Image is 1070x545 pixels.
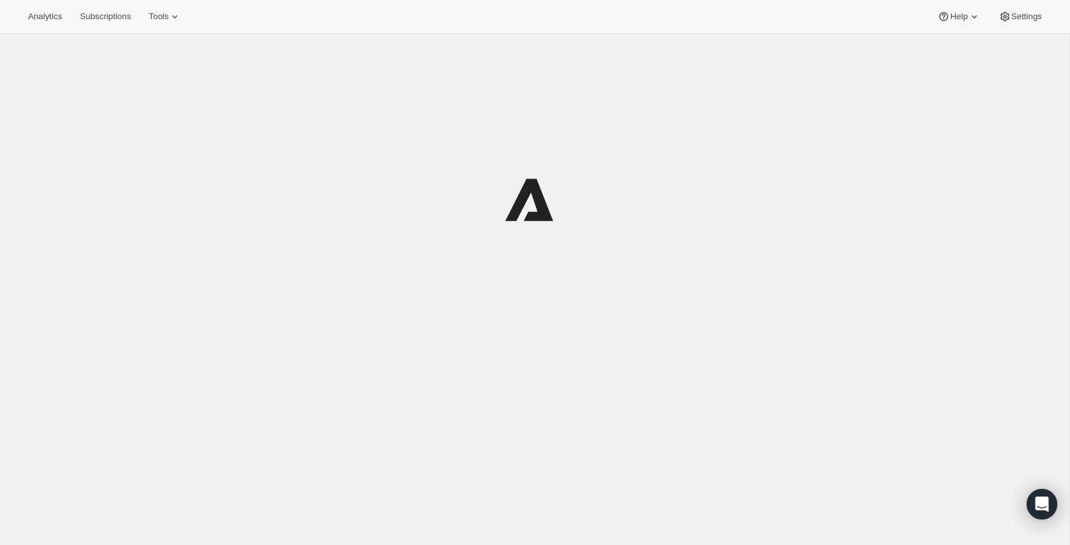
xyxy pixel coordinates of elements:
[141,8,189,25] button: Tools
[149,11,168,22] span: Tools
[28,11,62,22] span: Analytics
[950,11,967,22] span: Help
[991,8,1050,25] button: Settings
[72,8,138,25] button: Subscriptions
[1027,489,1057,520] div: Open Intercom Messenger
[20,8,70,25] button: Analytics
[930,8,988,25] button: Help
[1011,11,1042,22] span: Settings
[80,11,131,22] span: Subscriptions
